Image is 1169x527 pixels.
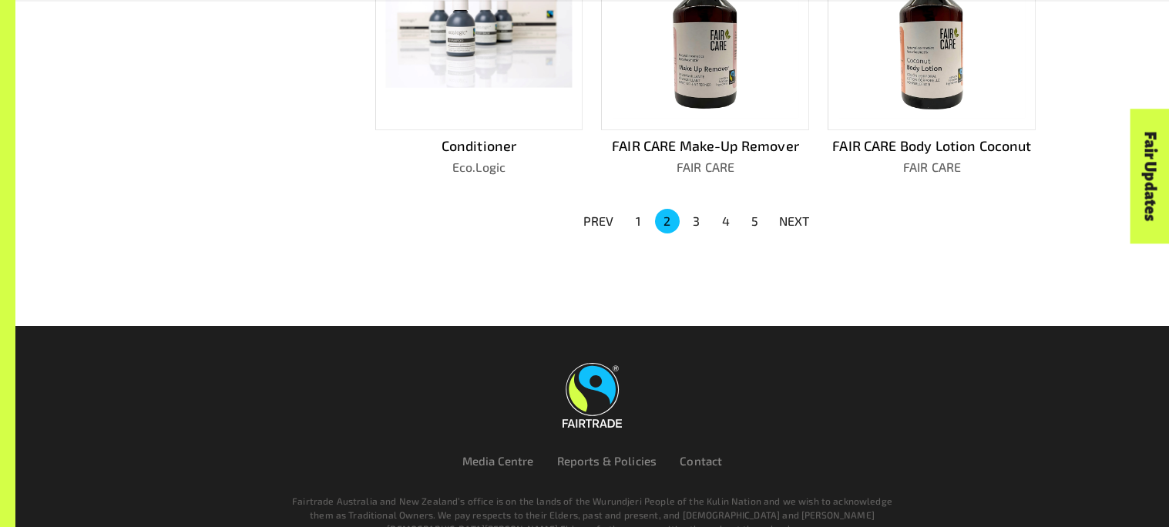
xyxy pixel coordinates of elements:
[601,158,809,176] p: FAIR CARE
[557,454,657,468] a: Reports & Policies
[680,454,722,468] a: Contact
[574,207,623,235] button: PREV
[743,209,768,233] button: Go to page 5
[601,136,809,156] p: FAIR CARE Make-Up Remover
[828,158,1036,176] p: FAIR CARE
[462,454,534,468] a: Media Centre
[714,209,738,233] button: Go to page 4
[563,363,622,428] img: Fairtrade Australia New Zealand logo
[626,209,650,233] button: Go to page 1
[770,207,819,235] button: NEXT
[574,207,819,235] nav: pagination navigation
[655,209,680,233] button: page 2
[684,209,709,233] button: Go to page 3
[375,136,583,156] p: Conditioner
[375,158,583,176] p: Eco.Logic
[583,212,614,230] p: PREV
[828,136,1036,156] p: FAIR CARE Body Lotion Coconut
[779,212,810,230] p: NEXT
